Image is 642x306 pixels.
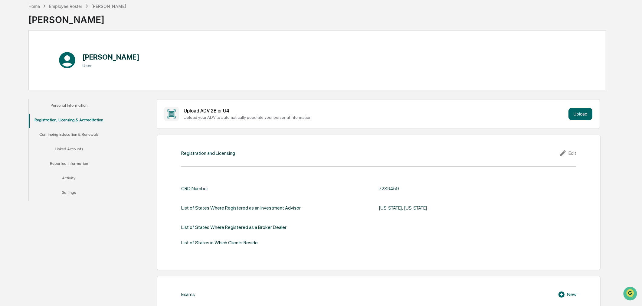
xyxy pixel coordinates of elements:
[82,63,139,68] h3: User
[43,102,73,107] a: Powered byPylon
[60,103,73,107] span: Pylon
[29,186,109,201] button: Settings
[91,4,126,9] div: [PERSON_NAME]
[28,9,126,25] div: [PERSON_NAME]
[181,150,235,156] div: Registration and Licensing
[21,52,77,57] div: We're available if you need us!
[29,157,109,172] button: Reported Information
[29,128,109,143] button: Continuing Education & Renewals
[82,53,139,61] h1: [PERSON_NAME]
[28,4,40,9] div: Home
[184,108,566,114] div: Upload ADV 2B or U4
[49,4,82,9] div: Employee Roster
[44,77,49,82] div: 🗄️
[6,46,17,57] img: 1746055101610-c473b297-6a78-478c-a979-82029cc54cd1
[29,172,109,186] button: Activity
[181,186,208,191] div: CRD Number
[103,48,110,55] button: Start new chat
[41,74,77,85] a: 🗄️Attestations
[50,76,75,82] span: Attestations
[623,286,639,302] iframe: Open customer support
[29,114,109,128] button: Registration, Licensing & Accreditation
[29,99,109,114] button: Personal Information
[181,291,195,297] div: Exams
[379,186,530,191] div: 7239459
[379,205,530,211] div: [US_STATE], [US_STATE]
[6,88,11,93] div: 🔎
[181,201,301,215] div: List of States Where Registered as an Investment Advisor
[21,46,99,52] div: Start new chat
[12,76,39,82] span: Preclearance
[559,149,576,157] div: Edit
[558,291,576,298] div: New
[29,99,109,201] div: secondary tabs example
[181,240,258,246] div: List of States in Which Clients Reside
[6,13,110,22] p: How can we help?
[6,77,11,82] div: 🖐️
[12,88,38,94] span: Data Lookup
[568,108,592,120] button: Upload
[4,74,41,85] a: 🖐️Preclearance
[184,115,566,120] div: Upload your ADV to automatically populate your personal information.
[4,85,41,96] a: 🔎Data Lookup
[181,224,287,230] div: List of States Where Registered as a Broker Dealer
[29,143,109,157] button: Linked Accounts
